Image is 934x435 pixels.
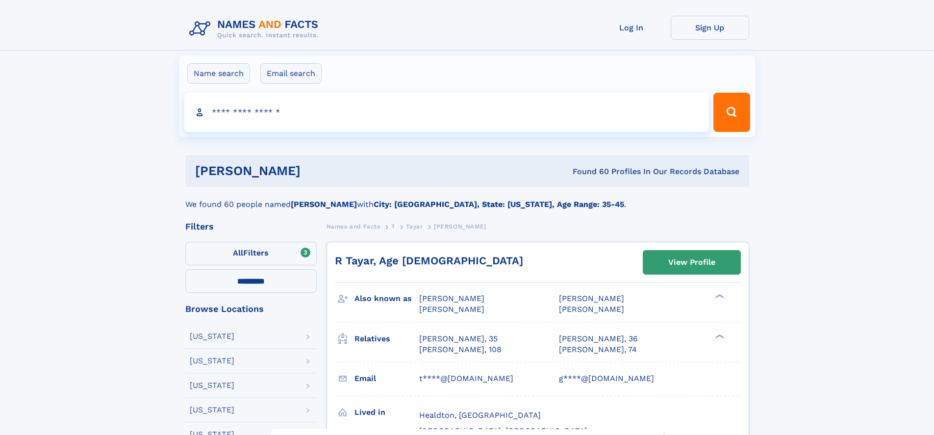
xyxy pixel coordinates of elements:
[559,333,638,344] a: [PERSON_NAME], 36
[419,305,484,314] span: [PERSON_NAME]
[559,294,624,303] span: [PERSON_NAME]
[436,166,739,177] div: Found 60 Profiles In Our Records Database
[185,305,317,313] div: Browse Locations
[713,93,750,132] button: Search Button
[559,305,624,314] span: [PERSON_NAME]
[195,165,437,177] h1: [PERSON_NAME]
[434,223,486,230] span: [PERSON_NAME]
[185,187,749,210] div: We found 60 people named with .
[184,93,709,132] input: search input
[419,344,502,355] a: [PERSON_NAME], 108
[260,63,322,84] label: Email search
[592,16,671,40] a: Log In
[713,333,725,339] div: ❯
[327,220,380,232] a: Names and Facts
[559,344,637,355] a: [PERSON_NAME], 74
[190,333,234,340] div: [US_STATE]
[354,290,419,307] h3: Also known as
[406,220,423,232] a: Tayar
[354,370,419,387] h3: Email
[335,255,523,267] a: R Tayar, Age [DEMOGRAPHIC_DATA]
[643,251,740,274] a: View Profile
[354,331,419,347] h3: Relatives
[374,200,624,209] b: City: [GEOGRAPHIC_DATA], State: [US_STATE], Age Range: 35-45
[190,406,234,414] div: [US_STATE]
[185,222,317,231] div: Filters
[190,357,234,365] div: [US_STATE]
[233,248,243,257] span: All
[185,242,317,265] label: Filters
[187,63,250,84] label: Name search
[291,200,357,209] b: [PERSON_NAME]
[419,294,484,303] span: [PERSON_NAME]
[668,251,715,274] div: View Profile
[419,333,498,344] a: [PERSON_NAME], 35
[671,16,749,40] a: Sign Up
[419,410,541,420] span: Healdton, [GEOGRAPHIC_DATA]
[391,223,395,230] span: T
[190,382,234,389] div: [US_STATE]
[406,223,423,230] span: Tayar
[391,220,395,232] a: T
[185,16,327,42] img: Logo Names and Facts
[713,293,725,300] div: ❯
[354,404,419,421] h3: Lived in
